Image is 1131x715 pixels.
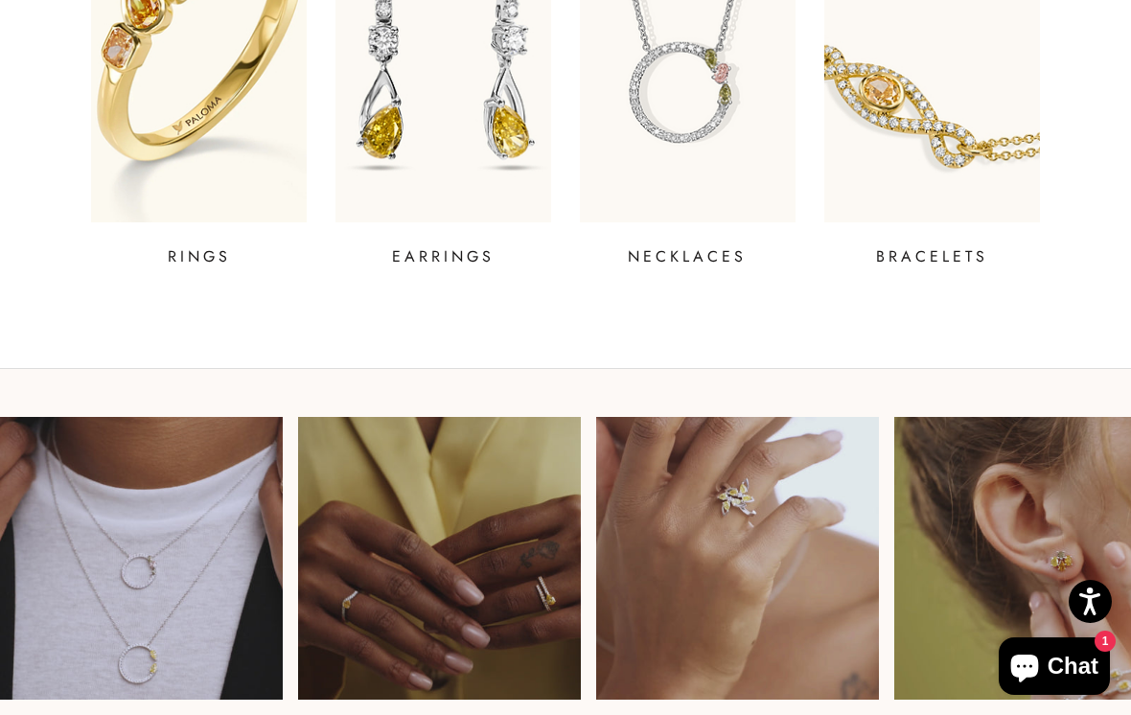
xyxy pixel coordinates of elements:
[993,637,1116,700] inbox-online-store-chat: Shopify online store chat
[876,245,988,268] p: BRACELETS
[628,245,747,268] p: NECKLACES
[392,245,495,268] p: EARRINGS
[168,245,231,268] p: RINGS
